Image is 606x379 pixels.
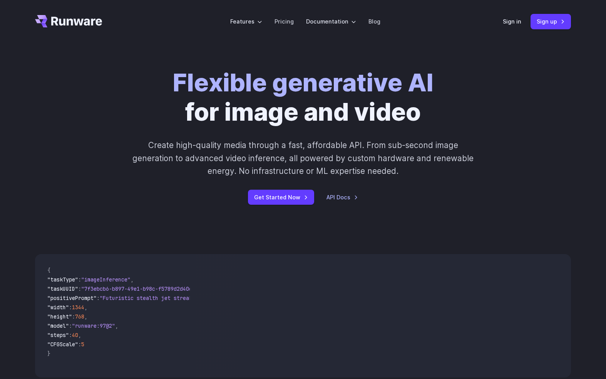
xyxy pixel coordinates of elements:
[115,322,118,329] span: ,
[78,285,81,292] span: :
[78,341,81,348] span: :
[173,68,434,126] h1: for image and video
[69,322,72,329] span: :
[72,313,75,320] span: :
[503,17,521,26] a: Sign in
[326,193,358,202] a: API Docs
[75,313,84,320] span: 768
[72,332,78,339] span: 40
[78,332,81,339] span: ,
[47,313,72,320] span: "height"
[84,313,87,320] span: ,
[248,190,314,205] a: Get Started Now
[47,332,69,339] span: "steps"
[47,267,50,274] span: {
[72,322,115,329] span: "runware:97@2"
[47,295,97,302] span: "positivePrompt"
[69,304,72,311] span: :
[47,285,78,292] span: "taskUUID"
[47,276,78,283] span: "taskType"
[47,350,50,357] span: }
[47,322,69,329] span: "model"
[230,17,262,26] label: Features
[78,276,81,283] span: :
[81,285,198,292] span: "7f3ebcb6-b897-49e1-b98c-f5789d2d40d7"
[131,276,134,283] span: ,
[35,15,102,27] a: Go to /
[132,139,475,177] p: Create high-quality media through a fast, affordable API. From sub-second image generation to adv...
[275,17,294,26] a: Pricing
[81,341,84,348] span: 5
[69,332,72,339] span: :
[368,17,380,26] a: Blog
[100,295,380,302] span: "Futuristic stealth jet streaking through a neon-lit cityscape with glowing purple exhaust"
[81,276,131,283] span: "imageInference"
[72,304,84,311] span: 1344
[47,341,78,348] span: "CFGScale"
[531,14,571,29] a: Sign up
[97,295,100,302] span: :
[306,17,356,26] label: Documentation
[47,304,69,311] span: "width"
[173,68,434,97] strong: Flexible generative AI
[84,304,87,311] span: ,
